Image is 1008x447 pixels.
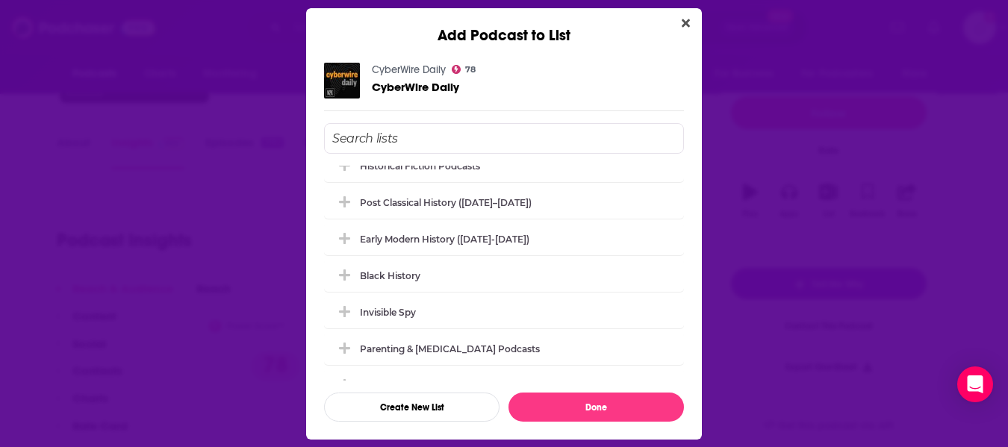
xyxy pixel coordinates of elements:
button: Close [676,14,696,33]
a: CyberWire Daily [372,81,459,93]
div: Post Classical History (AD 200–1500) [324,186,684,219]
img: CyberWire Daily [324,63,360,99]
button: Done [508,393,684,422]
div: Black History [324,259,684,292]
div: Add Podcast To List [324,123,684,422]
button: Create New List [324,393,500,422]
div: Parenting & Autism podcasts [324,332,684,365]
div: Civil/Naval history [360,380,442,391]
span: 78 [465,66,476,73]
div: Historical Fiction Podcasts [324,149,684,182]
div: Early Modern History (1500-1800) [324,222,684,255]
div: Parenting & [MEDICAL_DATA] podcasts [360,343,540,354]
div: Historical Fiction Podcasts [360,160,480,172]
div: Black History [360,270,420,281]
a: 78 [452,65,476,74]
div: Invisible Spy [324,296,684,328]
div: Open Intercom Messenger [957,366,993,402]
div: Invisible Spy [360,307,416,318]
div: Early Modern History ([DATE]-[DATE]) [360,234,529,245]
a: CyberWire Daily [372,63,446,76]
div: Post Classical History ([DATE]–[DATE]) [360,197,532,208]
div: Add Podcast to List [306,8,702,45]
div: Civil/Naval history [324,369,684,401]
input: Search lists [324,123,684,154]
span: CyberWire Daily [372,80,459,94]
